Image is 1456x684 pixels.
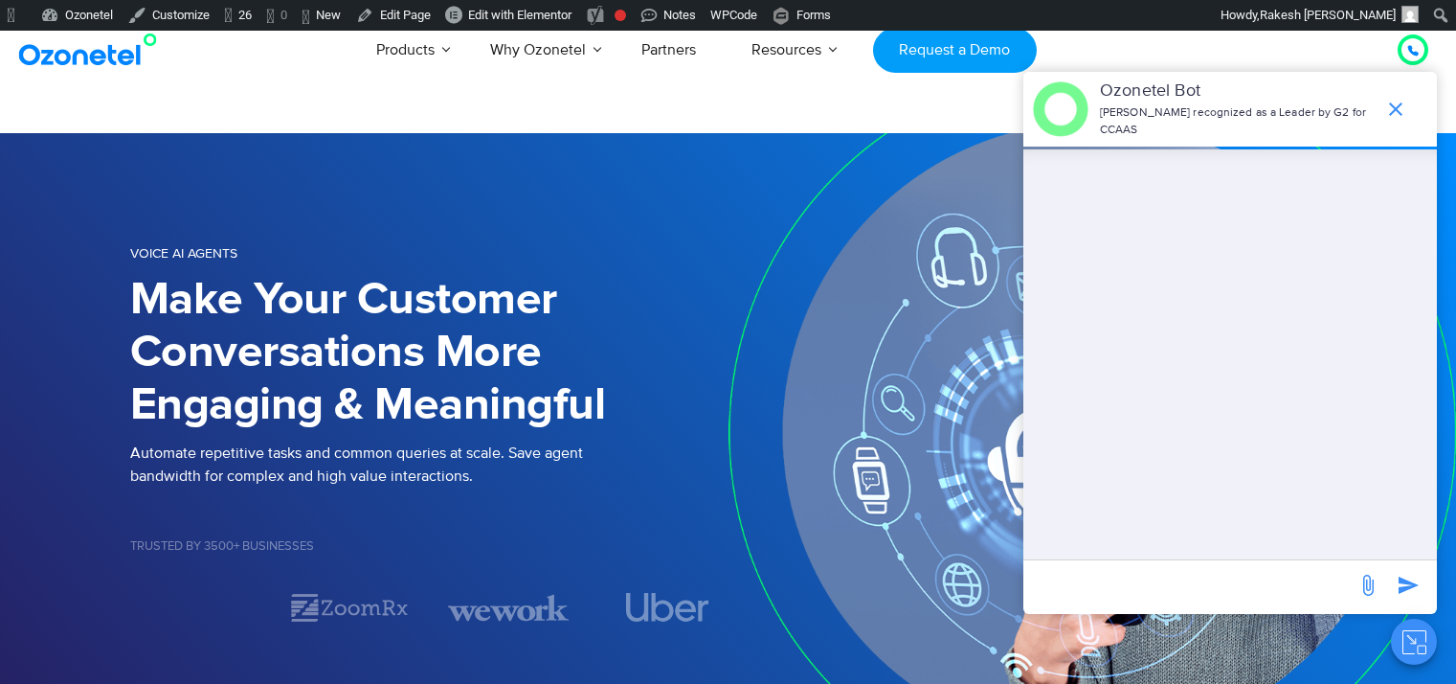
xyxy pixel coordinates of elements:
a: Request a Demo [873,28,1037,73]
h1: Make Your Customer Conversations More Engaging & Meaningful [130,274,728,432]
span: Rakesh [PERSON_NAME] [1260,8,1396,22]
div: 2 / 7 [289,591,410,625]
div: Image Carousel [130,591,728,625]
a: Products [348,18,462,81]
p: Automate repetitive tasks and common queries at scale. Save agent bandwidth for complex and high ... [130,442,728,488]
div: Focus keyphrase not set [615,10,626,21]
img: zoomrx [289,591,410,625]
a: Partners [614,18,724,81]
span: Edit with Elementor [468,8,571,22]
img: uber [626,593,709,622]
div: new-msg-input [1033,570,1347,604]
p: [PERSON_NAME] recognized as a Leader by G2 for CCAAS [1100,104,1375,139]
div: 3 / 7 [448,591,569,625]
span: Voice AI Agents [130,245,237,262]
img: wework [448,591,569,625]
p: Ozonetel Bot [1100,79,1375,104]
span: send message [1349,566,1387,604]
a: Resources [724,18,849,81]
button: Close chat [1391,619,1437,665]
a: Why Ozonetel [462,18,614,81]
div: 4 / 7 [607,593,728,622]
span: end chat or minimize [1377,90,1415,128]
span: send message [1389,566,1427,604]
div: 1 / 7 [130,596,251,619]
img: header [1033,81,1088,137]
h5: Trusted by 3500+ Businesses [130,540,728,553]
